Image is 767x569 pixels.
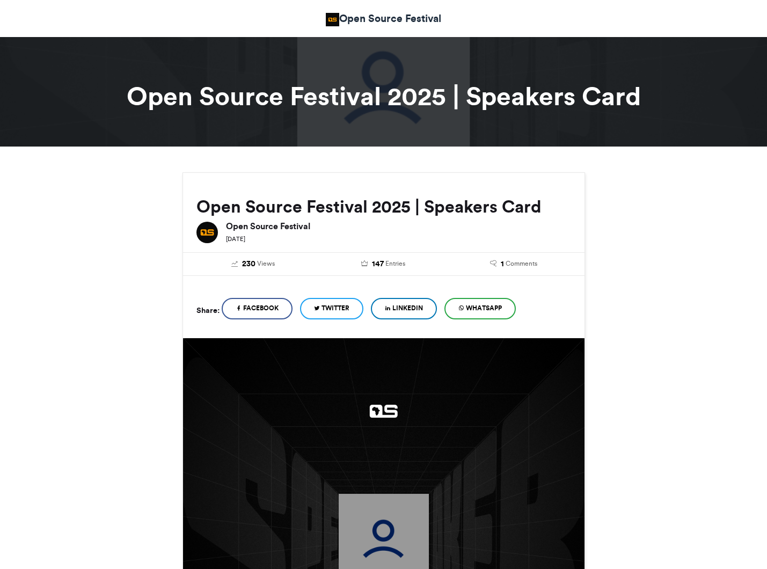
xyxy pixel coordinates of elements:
[242,258,255,270] span: 230
[457,258,571,270] a: 1 Comments
[86,83,682,109] h1: Open Source Festival 2025 | Speakers Card
[326,258,441,270] a: 147 Entries
[326,13,339,26] img: Open Source Community Africa
[196,258,311,270] a: 230 Views
[371,298,437,319] a: LinkedIn
[226,222,571,230] h6: Open Source Festival
[196,222,218,243] img: Open Source Festival
[322,303,349,313] span: Twitter
[466,303,502,313] span: WhatsApp
[222,298,293,319] a: Facebook
[506,259,537,268] span: Comments
[372,258,384,270] span: 147
[444,298,516,319] a: WhatsApp
[501,258,504,270] span: 1
[257,259,275,268] span: Views
[300,298,363,319] a: Twitter
[392,303,423,313] span: LinkedIn
[226,235,245,243] small: [DATE]
[326,11,441,26] a: Open Source Festival
[243,303,279,313] span: Facebook
[196,303,220,317] h5: Share:
[196,197,571,216] h2: Open Source Festival 2025 | Speakers Card
[385,259,405,268] span: Entries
